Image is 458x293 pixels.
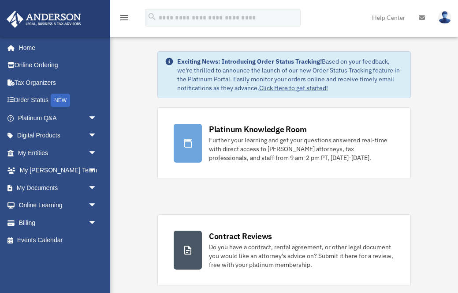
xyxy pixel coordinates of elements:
[88,144,106,162] span: arrow_drop_down
[88,127,106,145] span: arrow_drop_down
[259,84,328,92] a: Click Here to get started!
[51,94,70,107] div: NEW
[6,232,110,249] a: Events Calendar
[6,144,110,162] a: My Entitiesarrow_drop_down
[6,162,110,179] a: My [PERSON_NAME] Teamarrow_drop_down
[147,12,157,22] i: search
[157,107,411,179] a: Platinum Knowledge Room Further your learning and get your questions answered real-time with dire...
[88,179,106,197] span: arrow_drop_down
[6,57,110,74] a: Online Ordering
[6,109,110,127] a: Platinum Q&Aarrow_drop_down
[6,91,110,110] a: Order StatusNEW
[88,109,106,127] span: arrow_drop_down
[6,179,110,197] a: My Documentsarrow_drop_down
[209,231,272,242] div: Contract Reviews
[6,214,110,232] a: Billingarrow_drop_down
[6,74,110,91] a: Tax Organizers
[4,11,84,28] img: Anderson Advisors Platinum Portal
[209,136,395,162] div: Further your learning and get your questions answered real-time with direct access to [PERSON_NAM...
[88,162,106,180] span: arrow_drop_down
[119,15,130,23] a: menu
[177,57,322,65] strong: Exciting News: Introducing Order Status Tracking!
[209,124,307,135] div: Platinum Knowledge Room
[209,243,395,269] div: Do you have a contract, rental agreement, or other legal document you would like an attorney's ad...
[6,39,106,57] a: Home
[438,11,451,24] img: User Pic
[157,214,411,286] a: Contract Reviews Do you have a contract, rental agreement, or other legal document you would like...
[119,12,130,23] i: menu
[88,214,106,232] span: arrow_drop_down
[6,127,110,145] a: Digital Productsarrow_drop_down
[177,57,403,92] div: Based on your feedback, we're thrilled to announce the launch of our new Order Status Tracking fe...
[88,197,106,215] span: arrow_drop_down
[6,197,110,214] a: Online Learningarrow_drop_down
